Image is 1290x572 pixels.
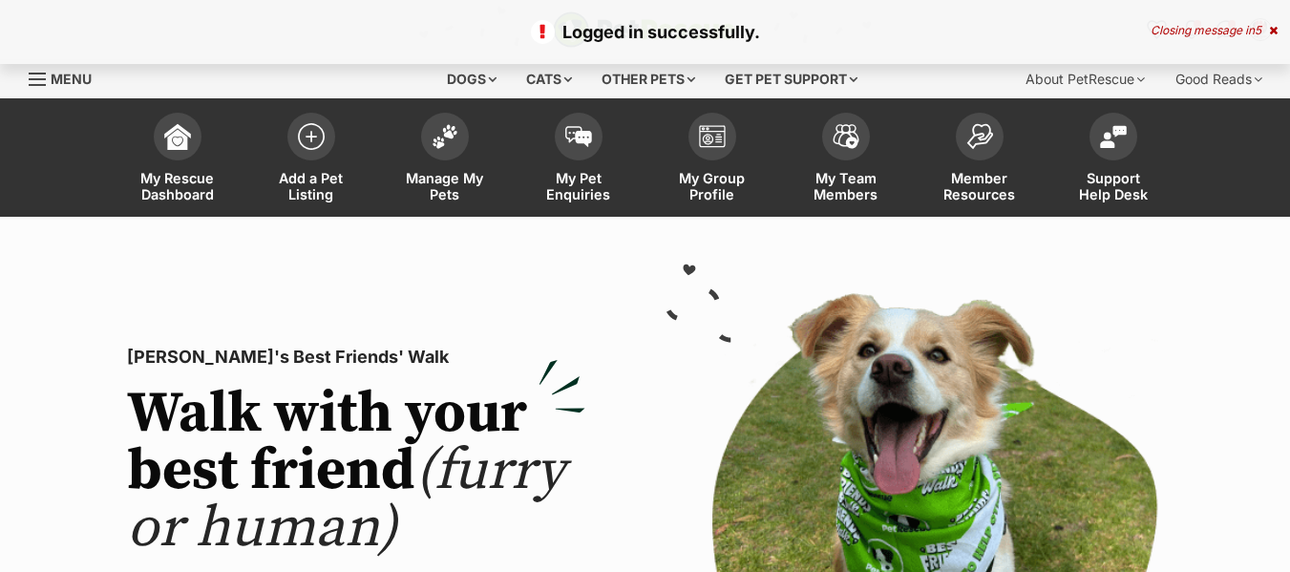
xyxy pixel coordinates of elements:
img: add-pet-listing-icon-0afa8454b4691262ce3f59096e99ab1cd57d4a30225e0717b998d2c9b9846f56.svg [298,123,325,150]
a: Member Resources [913,103,1047,217]
a: Menu [29,60,105,95]
a: My Rescue Dashboard [111,103,244,217]
div: Dogs [434,60,510,98]
span: My Group Profile [669,170,755,202]
a: Add a Pet Listing [244,103,378,217]
img: group-profile-icon-3fa3cf56718a62981997c0bc7e787c4b2cf8bcc04b72c1350f741eb67cf2f40e.svg [699,125,726,148]
span: (furry or human) [127,435,565,564]
span: Member Resources [937,170,1023,202]
p: [PERSON_NAME]'s Best Friends' Walk [127,344,585,371]
a: My Team Members [779,103,913,217]
span: Menu [51,71,92,87]
a: My Group Profile [645,103,779,217]
span: Manage My Pets [402,170,488,202]
img: member-resources-icon-8e73f808a243e03378d46382f2149f9095a855e16c252ad45f914b54edf8863c.svg [966,123,993,149]
h2: Walk with your best friend [127,386,585,558]
span: Support Help Desk [1070,170,1156,202]
a: Manage My Pets [378,103,512,217]
span: My Team Members [803,170,889,202]
span: Add a Pet Listing [268,170,354,202]
div: Good Reads [1162,60,1276,98]
a: Support Help Desk [1047,103,1180,217]
img: pet-enquiries-icon-7e3ad2cf08bfb03b45e93fb7055b45f3efa6380592205ae92323e6603595dc1f.svg [565,126,592,147]
a: My Pet Enquiries [512,103,645,217]
img: manage-my-pets-icon-02211641906a0b7f246fdf0571729dbe1e7629f14944591b6c1af311fb30b64b.svg [432,124,458,149]
img: help-desk-icon-fdf02630f3aa405de69fd3d07c3f3aa587a6932b1a1747fa1d2bba05be0121f9.svg [1100,125,1127,148]
div: Cats [513,60,585,98]
span: My Pet Enquiries [536,170,622,202]
img: dashboard-icon-eb2f2d2d3e046f16d808141f083e7271f6b2e854fb5c12c21221c1fb7104beca.svg [164,123,191,150]
img: team-members-icon-5396bd8760b3fe7c0b43da4ab00e1e3bb1a5d9ba89233759b79545d2d3fc5d0d.svg [833,124,859,149]
span: My Rescue Dashboard [135,170,221,202]
div: Other pets [588,60,708,98]
div: About PetRescue [1012,60,1158,98]
div: Get pet support [711,60,871,98]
